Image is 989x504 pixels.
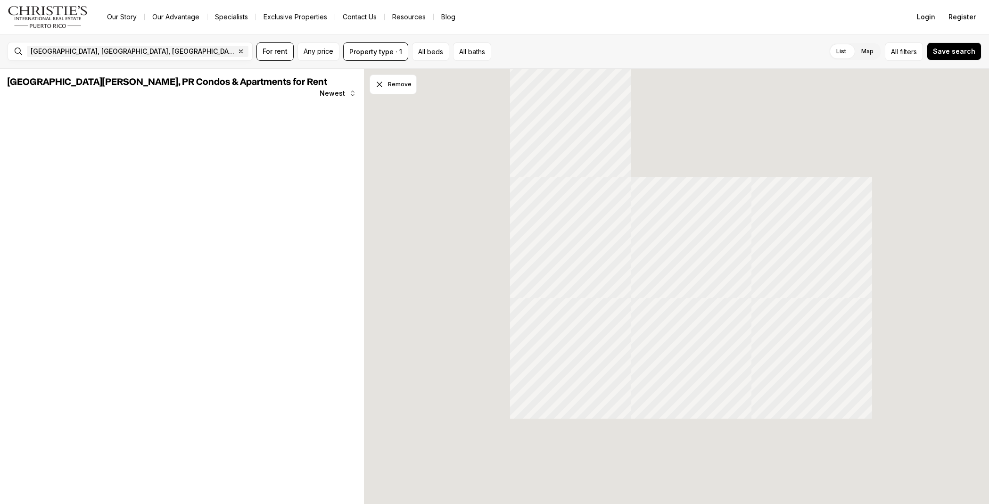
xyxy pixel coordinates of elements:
span: [GEOGRAPHIC_DATA], [GEOGRAPHIC_DATA], [GEOGRAPHIC_DATA] [31,48,235,55]
span: [GEOGRAPHIC_DATA][PERSON_NAME], PR Condos & Apartments for Rent [8,77,327,87]
button: Allfilters [885,42,923,61]
button: Register [943,8,981,26]
label: Map [854,43,881,60]
a: Resources [385,10,433,24]
span: Login [917,13,935,21]
span: All [891,47,898,57]
a: Blog [434,10,463,24]
button: All beds [412,42,449,61]
a: Specialists [207,10,255,24]
button: Save search [927,42,981,60]
button: For rent [256,42,294,61]
label: List [829,43,854,60]
span: Register [948,13,976,21]
button: Login [911,8,941,26]
a: Our Story [99,10,144,24]
button: All baths [453,42,491,61]
span: filters [900,47,917,57]
a: Our Advantage [145,10,207,24]
button: Dismiss drawing [370,74,417,94]
span: Newest [320,90,345,97]
a: Exclusive Properties [256,10,335,24]
img: logo [8,6,88,28]
button: Property type · 1 [343,42,408,61]
span: Save search [933,48,975,55]
button: Newest [314,84,362,103]
button: Contact Us [335,10,384,24]
span: Any price [304,48,333,55]
span: For rent [263,48,288,55]
button: Any price [297,42,339,61]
